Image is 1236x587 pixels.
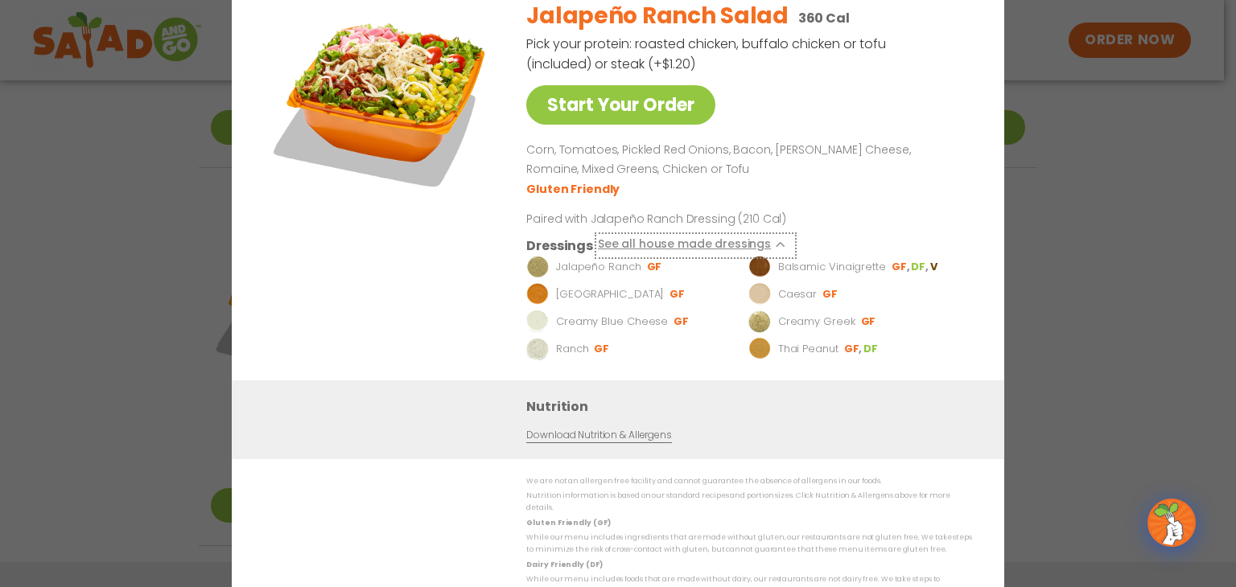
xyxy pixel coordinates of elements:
img: Dressing preview image for Balsamic Vinaigrette [748,255,771,277]
strong: Gluten Friendly (GF) [526,517,610,527]
p: 360 Cal [798,8,850,28]
p: Creamy Greek [778,313,855,329]
img: Dressing preview image for Creamy Greek [748,310,771,332]
strong: Dairy Friendly (DF) [526,559,602,569]
button: See all house made dressings [598,235,793,255]
img: Dressing preview image for Creamy Blue Cheese [526,310,549,332]
p: Pick your protein: roasted chicken, buffalo chicken or tofu (included) or steak (+$1.20) [526,34,888,74]
li: GF [669,286,686,301]
li: GF [892,259,911,273]
p: Creamy Blue Cheese [556,313,668,329]
img: Dressing preview image for Jalapeño Ranch [526,255,549,277]
li: DF [863,341,880,355]
p: Jalapeño Ranch [556,258,641,274]
p: Corn, Tomatoes, Pickled Red Onions, Bacon, [PERSON_NAME] Cheese, Romaine, Mixed Greens, Chicken o... [526,141,966,179]
img: Dressing preview image for Thai Peanut [748,337,771,359]
p: While our menu includes ingredients that are made without gluten, our restaurants are not gluten ... [526,532,972,556]
p: We are not an allergen free facility and cannot guarantee the absence of allergens in our foods. [526,475,972,487]
img: Dressing preview image for Caesar [748,282,771,305]
img: wpChatIcon [1149,500,1194,545]
li: V [930,259,939,273]
a: Download Nutrition & Allergens [526,427,671,442]
li: Gluten Friendly [526,180,622,197]
p: Paired with Jalapeño Ranch Dressing (210 Cal) [526,210,824,227]
h3: Dressings [526,235,593,255]
p: Thai Peanut [778,340,838,356]
p: Ranch [556,340,589,356]
img: Dressing preview image for Ranch [526,337,549,359]
li: GF [647,259,664,273]
p: Nutrition information is based on our standard recipes and portion sizes. Click Nutrition & Aller... [526,490,972,515]
p: [GEOGRAPHIC_DATA] [556,285,664,302]
img: Dressing preview image for BBQ Ranch [526,282,549,305]
li: GF [594,341,611,355]
li: GF [861,314,878,328]
a: Start Your Order [526,85,715,125]
h3: Nutrition [526,396,980,416]
li: GF [674,314,690,328]
li: GF [844,341,863,355]
p: Balsamic Vinaigrette [778,258,886,274]
li: DF [911,259,929,273]
li: GF [822,286,839,301]
p: Caesar [778,285,817,302]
